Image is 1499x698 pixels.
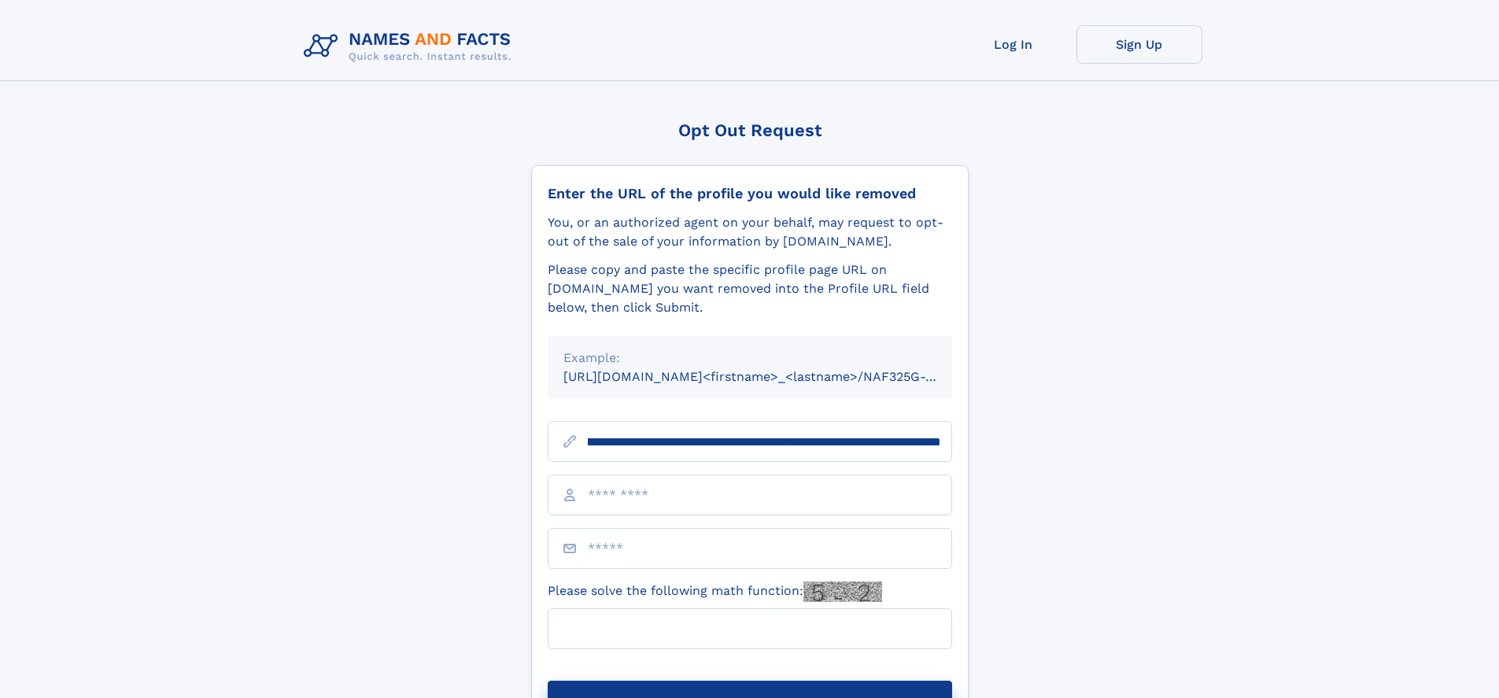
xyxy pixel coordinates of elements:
[563,369,982,384] small: [URL][DOMAIN_NAME]<firstname>_<lastname>/NAF325G-xxxxxxxx
[1076,25,1202,64] a: Sign Up
[548,185,952,202] div: Enter the URL of the profile you would like removed
[548,213,952,251] div: You, or an authorized agent on your behalf, may request to opt-out of the sale of your informatio...
[531,120,969,140] div: Opt Out Request
[563,349,936,367] div: Example:
[297,25,524,68] img: Logo Names and Facts
[548,260,952,317] div: Please copy and paste the specific profile page URL on [DOMAIN_NAME] you want removed into the Pr...
[548,582,882,602] label: Please solve the following math function:
[951,25,1076,64] a: Log In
